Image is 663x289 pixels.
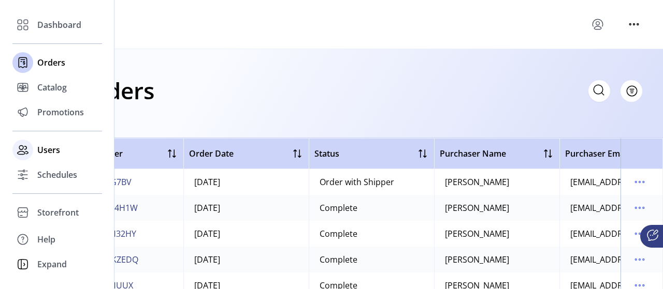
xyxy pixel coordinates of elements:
button: menu [589,16,606,33]
div: Order with Shipper [320,176,394,188]
td: [DATE] [183,247,309,272]
td: [DATE] [183,221,309,247]
span: Purchaser Email [565,147,629,160]
button: menu [626,16,642,33]
span: Users [37,144,60,156]
td: [DATE] [183,195,309,221]
div: [PERSON_NAME] [445,202,509,214]
span: Order Date [189,147,234,160]
span: Orders [37,56,65,69]
span: Dashboard [37,19,81,31]
button: Filter Button [621,80,642,102]
span: Help [37,233,55,246]
button: menu [631,251,648,268]
td: [DATE] [183,169,309,195]
h1: Orders [79,72,154,109]
div: [PERSON_NAME] [445,176,509,188]
button: menu [631,174,648,190]
span: Purchaser Name [440,147,506,160]
span: Status [314,147,339,160]
span: Storefront [37,206,79,219]
div: Complete [320,227,357,240]
button: menu [631,200,648,216]
button: menu [631,225,648,242]
span: Expand [37,258,67,270]
span: Promotions [37,106,84,118]
span: Catalog [37,81,67,94]
div: Complete [320,253,357,266]
div: [PERSON_NAME] [445,253,509,266]
div: [PERSON_NAME] [445,227,509,240]
div: Complete [320,202,357,214]
span: Schedules [37,169,77,181]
